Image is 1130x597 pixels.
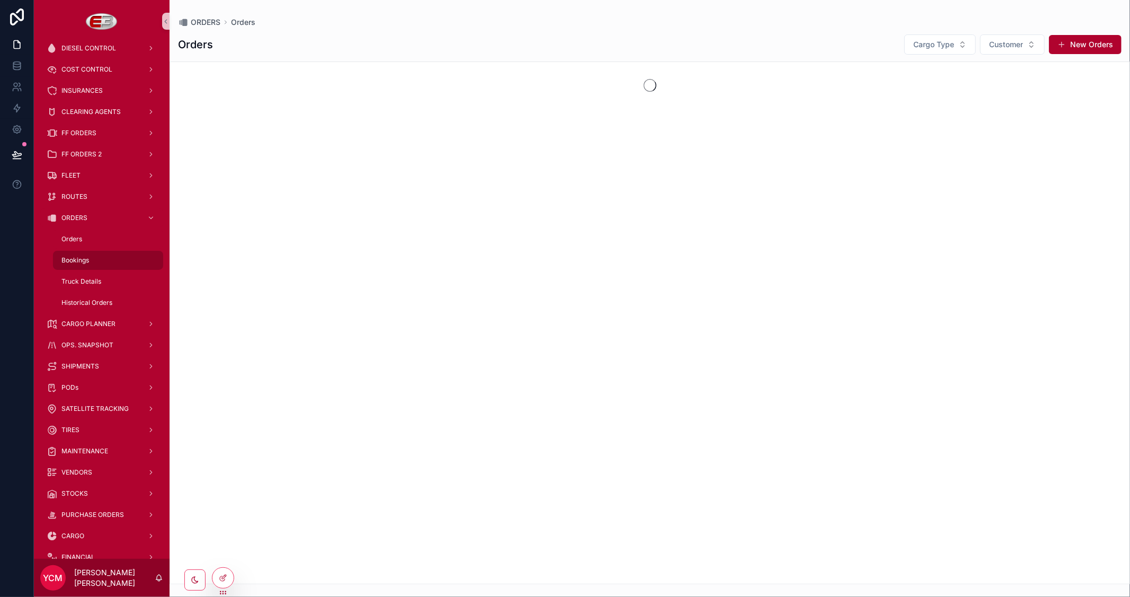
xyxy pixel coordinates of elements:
[980,34,1045,55] button: Select Button
[989,39,1023,50] span: Customer
[86,13,118,30] img: App logo
[61,44,116,52] span: DIESEL CONTROL
[61,426,79,434] span: TIRES
[913,39,954,50] span: Cargo Type
[61,298,112,307] span: Historical Orders
[40,378,163,397] a: PODs
[40,357,163,376] a: SHIPMENTS
[61,362,99,371] span: SHIPMENTS
[904,34,976,55] button: Select Button
[61,192,87,201] span: ROUTES
[40,399,163,418] a: SATELLITE TRACKING
[40,187,163,206] a: ROUTES
[53,272,163,291] a: Truck Details
[74,567,155,589] p: [PERSON_NAME] [PERSON_NAME]
[61,171,81,180] span: FLEET
[40,505,163,524] a: PURCHASE ORDERS
[40,463,163,482] a: VENDORS
[53,251,163,270] a: Bookings
[61,277,101,286] span: Truck Details
[191,17,220,28] span: ORDERS
[40,124,163,143] a: FF ORDERS
[61,468,92,477] span: VENDORS
[40,166,163,185] a: FLEET
[40,420,163,440] a: TIRES
[231,17,255,28] a: Orders
[178,37,213,52] h1: Orders
[61,532,84,540] span: CARGO
[61,383,78,392] span: PODs
[43,572,63,584] span: YCM
[53,293,163,312] a: Historical Orders
[40,548,163,567] a: FINANCIAL
[40,336,163,355] a: OPS. SNAPSHOT
[40,81,163,100] a: INSURANCES
[61,129,96,137] span: FF ORDERS
[61,108,121,116] span: CLEARING AGENTS
[53,230,163,249] a: Orders
[40,102,163,121] a: CLEARING AGENTS
[61,405,129,413] span: SATELLITE TRACKING
[61,214,87,222] span: ORDERS
[40,442,163,461] a: MAINTENANCE
[40,526,163,546] a: CARGO
[34,42,170,559] div: scrollable content
[61,341,113,349] span: OPS. SNAPSHOT
[61,86,103,95] span: INSURANCES
[61,553,95,561] span: FINANCIAL
[61,150,102,159] span: FF ORDERS 2
[61,447,108,455] span: MAINTENANCE
[40,314,163,333] a: CARGO PLANNER
[40,39,163,58] a: DIESEL CONTROL
[40,60,163,79] a: COST CONTROL
[40,484,163,503] a: STOCKS
[61,489,88,498] span: STOCKS
[61,511,124,519] span: PURCHASE ORDERS
[61,256,89,265] span: Bookings
[61,320,115,328] span: CARGO PLANNER
[40,208,163,227] a: ORDERS
[1049,35,1122,54] button: New Orders
[61,235,82,243] span: Orders
[61,65,112,74] span: COST CONTROL
[178,17,220,28] a: ORDERS
[40,145,163,164] a: FF ORDERS 2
